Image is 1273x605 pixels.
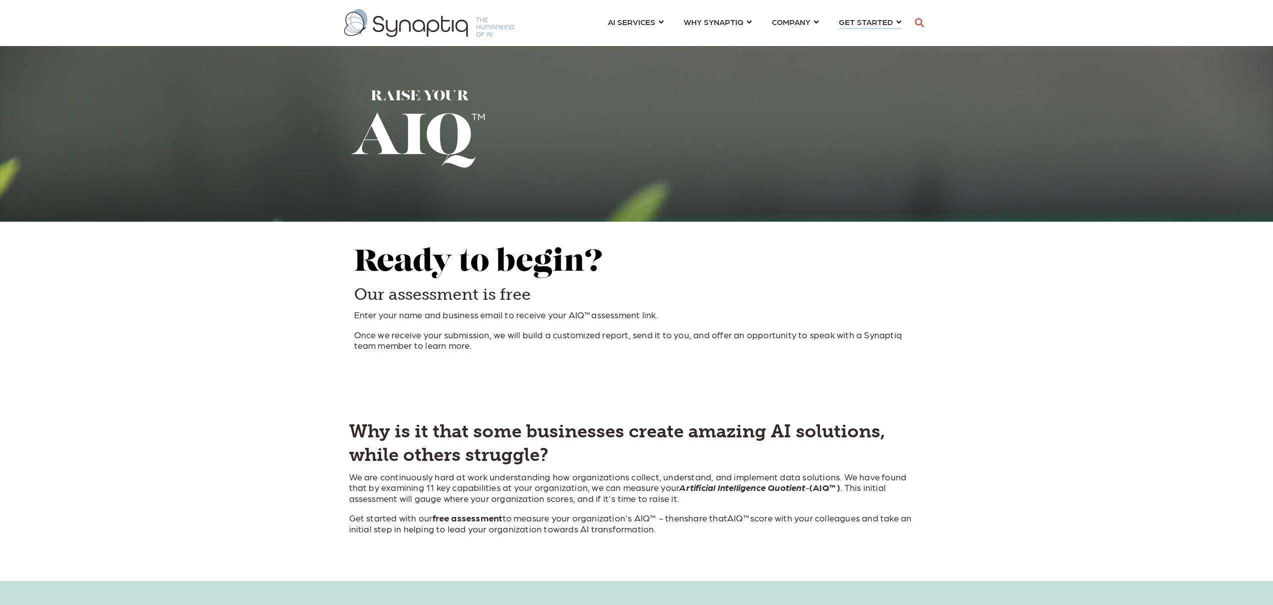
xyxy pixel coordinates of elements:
a: COMPANY [772,13,819,31]
img: Raise Your AIQ™ [352,90,485,168]
h2: Ready to begin? [354,247,919,280]
em: - [679,482,809,492]
span: COMPANY [772,17,810,27]
p: Once we receive your submission, we will build a customized report, send it to you, and offer an ... [354,329,919,351]
span: ™ - then [650,512,684,523]
h3: Our assessment is free [354,284,919,305]
span: AI SERVICES [608,17,655,27]
p: Enter your name and business email to receive your AIQ™assessment link. [354,309,919,320]
nav: menu [598,5,911,41]
span: AIQ [727,512,750,523]
span: GET STARTED [839,17,893,27]
span: We are continuously hard at work understanding how organizations collect, understand, and impleme... [349,471,907,503]
span: ™ [743,512,750,523]
span: Get started with our to measure your organization's AIQ share that score with your colleagues and... [349,512,912,534]
span: Artificial Intelligence Quotient [679,482,805,492]
a: AI SERVICES [608,13,664,31]
span: WHY SYNAPTIQ [684,17,743,27]
strong: Why is it that some businesses create amazing AI solutions, while others struggle? [349,420,885,465]
strong: free assessment [433,512,503,523]
span: (AIQ™) [809,482,840,492]
a: WHY SYNAPTIQ [684,13,752,31]
a: GET STARTED [839,13,901,31]
img: synaptiq logo-1 [344,9,514,37]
